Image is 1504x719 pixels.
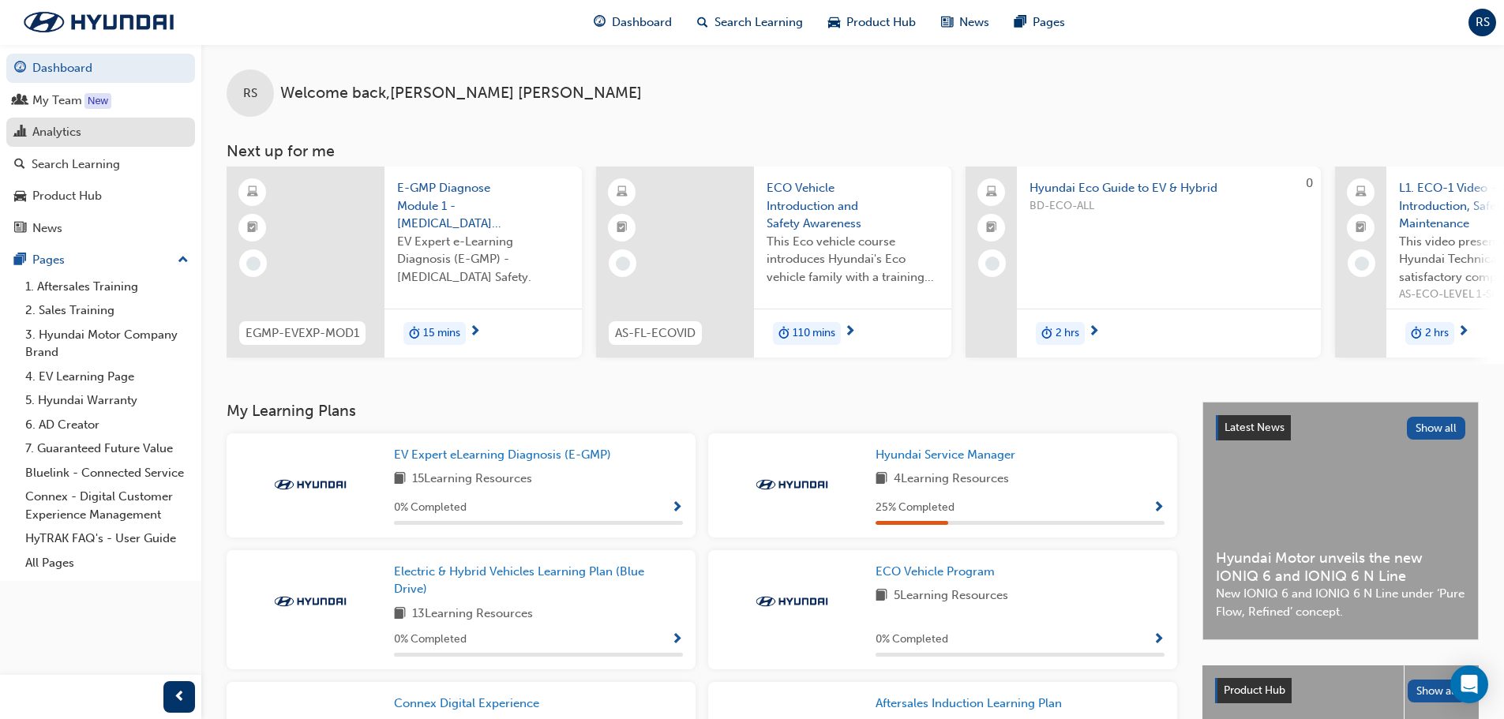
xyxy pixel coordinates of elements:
[247,218,258,238] span: booktick-icon
[280,84,642,103] span: Welcome back , [PERSON_NAME] [PERSON_NAME]
[394,695,546,713] a: Connex Digital Experience
[617,182,628,203] span: learningResourceType_ELEARNING-icon
[684,6,816,39] a: search-iconSearch Learning
[14,158,25,172] span: search-icon
[6,118,195,147] a: Analytics
[178,250,189,271] span: up-icon
[1476,13,1490,32] span: RS
[394,446,617,464] a: EV Expert eLearning Diagnosis (E-GMP)
[1030,197,1308,215] span: BD-ECO-ALL
[793,324,835,343] span: 110 mins
[959,13,989,32] span: News
[876,470,887,489] span: book-icon
[394,564,644,597] span: Electric & Hybrid Vehicles Learning Plan (Blue Drive)
[767,233,939,286] span: This Eco vehicle course introduces Hyundai's Eco vehicle family with a training video presentatio...
[394,605,406,624] span: book-icon
[876,563,1001,581] a: ECO Vehicle Program
[32,123,81,141] div: Analytics
[19,461,195,485] a: Bluelink - Connected Service
[246,324,359,343] span: EGMP-EVEXP-MOD1
[876,696,1062,710] span: Aftersales Induction Learning Plan
[201,142,1504,160] h3: Next up for me
[1356,218,1367,238] span: booktick-icon
[615,324,696,343] span: AS-FL-ECOVID
[1450,665,1488,703] div: Open Intercom Messenger
[1153,498,1165,518] button: Show Progress
[671,501,683,515] span: Show Progress
[928,6,1002,39] a: news-iconNews
[778,324,790,344] span: duration-icon
[876,631,948,649] span: 0 % Completed
[19,526,195,551] a: HyTRAK FAQ's - User Guide
[19,323,195,365] a: 3. Hyundai Motor Company Brand
[876,499,955,517] span: 25 % Completed
[1425,324,1449,343] span: 2 hrs
[876,448,1015,462] span: Hyundai Service Manager
[1224,683,1285,697] span: Product Hub
[19,413,195,437] a: 6. AD Creator
[876,564,995,579] span: ECO Vehicle Program
[1202,402,1479,640] a: Latest NewsShow allHyundai Motor unveils the new IONIQ 6 and IONIQ 6 N LineNew IONIQ 6 and IONIQ ...
[617,218,628,238] span: booktick-icon
[19,485,195,526] a: Connex - Digital Customer Experience Management
[671,498,683,518] button: Show Progress
[1216,585,1465,620] span: New IONIQ 6 and IONIQ 6 N Line under ‘Pure Flow, Refined’ concept.
[594,13,606,32] span: guage-icon
[612,13,672,32] span: Dashboard
[19,365,195,389] a: 4. EV Learning Page
[8,6,189,39] img: Trak
[1225,421,1285,434] span: Latest News
[394,631,467,649] span: 0 % Completed
[1015,13,1026,32] span: pages-icon
[267,477,354,492] img: Trak
[1355,257,1369,271] span: learningRecordVerb_NONE-icon
[423,324,460,343] span: 15 mins
[19,436,195,461] a: 7. Guaranteed Future Value
[227,402,1177,420] h3: My Learning Plans
[876,586,887,606] span: book-icon
[394,470,406,489] span: book-icon
[19,551,195,575] a: All Pages
[14,189,26,204] span: car-icon
[32,251,65,269] div: Pages
[14,62,26,76] span: guage-icon
[986,218,997,238] span: booktick-icon
[14,125,26,140] span: chart-icon
[671,630,683,650] button: Show Progress
[894,470,1009,489] span: 4 Learning Resources
[14,94,26,108] span: people-icon
[32,92,82,110] div: My Team
[876,695,1068,713] a: Aftersales Induction Learning Plan
[243,84,257,103] span: RS
[409,324,420,344] span: duration-icon
[1153,630,1165,650] button: Show Progress
[6,54,195,83] a: Dashboard
[32,187,102,205] div: Product Hub
[748,594,835,609] img: Trak
[14,222,26,236] span: news-icon
[6,214,195,243] a: News
[6,51,195,245] button: DashboardMy TeamAnalyticsSearch LearningProduct HubNews
[1468,9,1496,36] button: RS
[1408,680,1467,702] button: Show all
[767,179,939,233] span: ECO Vehicle Introduction and Safety Awareness
[1088,325,1100,339] span: next-icon
[596,167,951,358] a: AS-FL-ECOVIDECO Vehicle Introduction and Safety AwarenessThis Eco vehicle course introduces Hyund...
[986,182,997,203] span: laptop-icon
[816,6,928,39] a: car-iconProduct Hub
[1153,501,1165,515] span: Show Progress
[966,167,1321,358] a: 0Hyundai Eco Guide to EV & HybridBD-ECO-ALLduration-icon2 hrs
[671,633,683,647] span: Show Progress
[876,446,1022,464] a: Hyundai Service Manager
[894,586,1008,606] span: 5 Learning Resources
[828,13,840,32] span: car-icon
[6,86,195,115] a: My Team
[6,245,195,275] button: Pages
[1033,13,1065,32] span: Pages
[32,219,62,238] div: News
[1457,325,1469,339] span: next-icon
[844,325,856,339] span: next-icon
[697,13,708,32] span: search-icon
[394,499,467,517] span: 0 % Completed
